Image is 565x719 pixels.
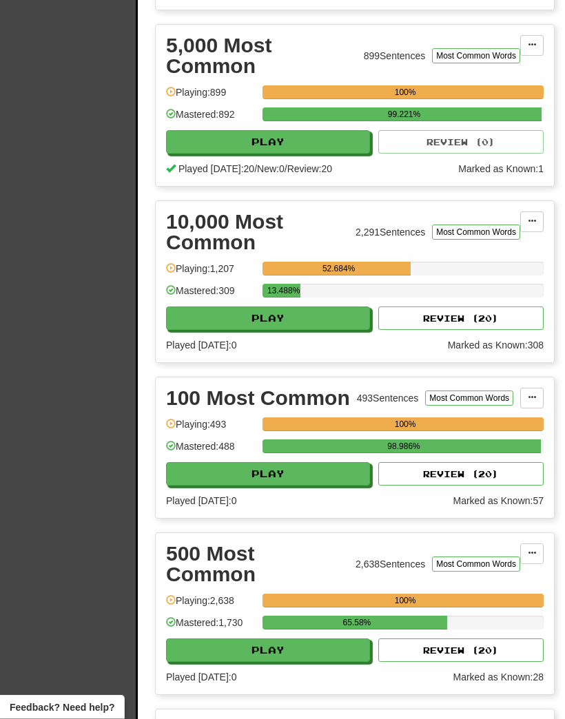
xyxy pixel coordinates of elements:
[166,440,256,463] div: Mastered: 488
[364,50,426,63] div: 899 Sentences
[178,164,254,175] span: Played [DATE]: 20
[166,108,256,131] div: Mastered: 892
[267,284,300,298] div: 13.488%
[453,671,544,685] div: Marked as Known: 28
[458,163,544,176] div: Marked as Known: 1
[432,49,520,64] button: Most Common Words
[166,594,256,617] div: Playing: 2,638
[432,557,520,572] button: Most Common Words
[267,418,544,432] div: 100%
[166,284,256,307] div: Mastered: 309
[267,594,544,608] div: 100%
[166,307,370,331] button: Play
[166,86,256,109] div: Playing: 899
[166,131,370,154] button: Play
[166,388,350,409] div: 100 Most Common
[10,700,114,714] span: Open feedback widget
[166,463,370,486] button: Play
[257,164,285,175] span: New: 0
[432,225,520,240] button: Most Common Words
[448,339,544,353] div: Marked as Known: 308
[357,392,419,406] div: 493 Sentences
[267,440,541,454] div: 98.986%
[166,639,370,663] button: Play
[378,463,544,486] button: Review (20)
[356,558,425,572] div: 2,638 Sentences
[378,639,544,663] button: Review (20)
[166,672,236,683] span: Played [DATE]: 0
[378,307,544,331] button: Review (20)
[166,340,236,351] span: Played [DATE]: 0
[267,86,544,100] div: 100%
[287,164,332,175] span: Review: 20
[254,164,257,175] span: /
[425,391,513,406] button: Most Common Words
[285,164,287,175] span: /
[166,262,256,285] div: Playing: 1,207
[378,131,544,154] button: Review (0)
[267,616,446,630] div: 65.58%
[166,418,256,441] div: Playing: 493
[267,262,411,276] div: 52.684%
[166,496,236,507] span: Played [DATE]: 0
[166,544,349,585] div: 500 Most Common
[166,36,357,77] div: 5,000 Most Common
[166,616,256,639] div: Mastered: 1,730
[453,494,544,508] div: Marked as Known: 57
[166,212,349,253] div: 10,000 Most Common
[267,108,542,122] div: 99.221%
[356,226,425,240] div: 2,291 Sentences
